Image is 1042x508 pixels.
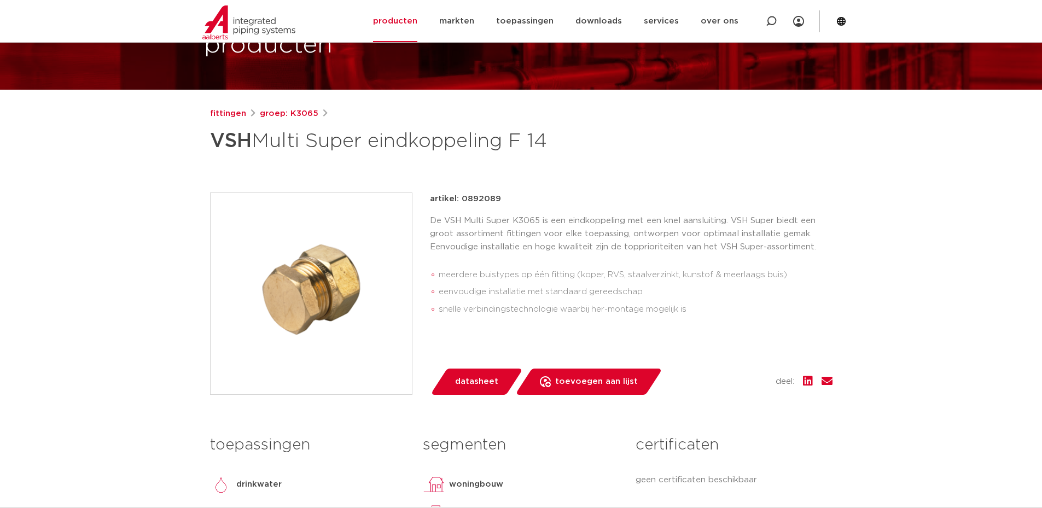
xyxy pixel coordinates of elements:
h3: toepassingen [210,434,406,456]
li: meerdere buistypes op één fitting (koper, RVS, staalverzinkt, kunstof & meerlaags buis) [439,266,833,284]
h1: producten [204,28,333,63]
span: toevoegen aan lijst [555,373,638,390]
h3: certificaten [636,434,832,456]
h1: Multi Super eindkoppeling F 14 [210,125,621,157]
p: artikel: 0892089 [430,192,501,206]
p: De VSH Multi Super K3065 is een eindkoppeling met een knel aansluiting. VSH Super biedt een groot... [430,214,833,254]
p: woningbouw [449,478,503,491]
img: drinkwater [210,474,232,495]
p: geen certificaten beschikbaar [636,474,832,487]
img: Product Image for VSH Multi Super eindkoppeling F 14 [211,193,412,394]
p: drinkwater [236,478,282,491]
strong: VSH [210,131,252,151]
li: snelle verbindingstechnologie waarbij her-montage mogelijk is [439,301,833,318]
li: eenvoudige installatie met standaard gereedschap [439,283,833,301]
a: datasheet [430,369,523,395]
span: datasheet [455,373,498,390]
span: deel: [776,375,794,388]
h3: segmenten [423,434,619,456]
a: fittingen [210,107,246,120]
img: woningbouw [423,474,445,495]
a: groep: K3065 [260,107,318,120]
